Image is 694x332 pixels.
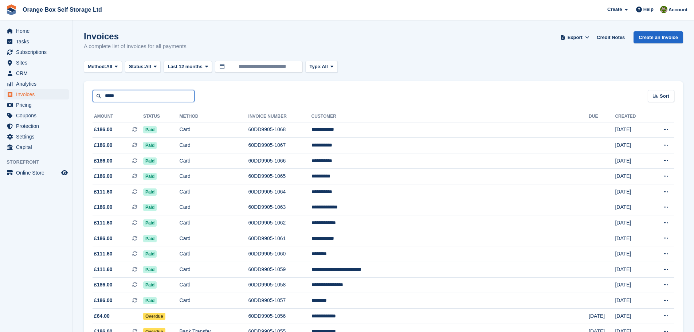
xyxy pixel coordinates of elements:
span: Paid [143,173,157,180]
td: [DATE] [589,308,615,324]
td: [DATE] [615,138,649,153]
span: Protection [16,121,60,131]
span: £186.00 [94,297,113,304]
td: 60DD9905-1059 [248,262,311,278]
td: [DATE] [615,153,649,169]
td: 60DD9905-1064 [248,184,311,200]
td: 60DD9905-1057 [248,293,311,309]
td: Card [180,277,248,293]
span: £111.60 [94,219,113,227]
a: menu [4,68,69,78]
td: Card [180,293,248,309]
td: 60DD9905-1066 [248,153,311,169]
a: Create an Invoice [634,31,683,43]
td: Card [180,246,248,262]
span: All [145,63,151,70]
td: [DATE] [615,293,649,309]
td: Card [180,153,248,169]
a: menu [4,79,69,89]
p: A complete list of invoices for all payments [84,42,187,51]
span: Paid [143,281,157,289]
span: Last 12 months [168,63,202,70]
button: Type: All [305,61,337,73]
a: menu [4,168,69,178]
td: [DATE] [615,169,649,184]
span: Paid [143,297,157,304]
button: Export [559,31,591,43]
span: Home [16,26,60,36]
button: Method: All [84,61,122,73]
td: Card [180,262,248,278]
a: menu [4,89,69,99]
span: Help [643,6,654,13]
button: Status: All [125,61,161,73]
span: Status: [129,63,145,70]
span: Settings [16,132,60,142]
td: [DATE] [615,246,649,262]
span: Sites [16,58,60,68]
td: [DATE] [615,231,649,246]
a: menu [4,36,69,47]
span: All [322,63,328,70]
td: 60DD9905-1067 [248,138,311,153]
span: Storefront [7,159,72,166]
a: menu [4,58,69,68]
td: [DATE] [615,215,649,231]
td: Card [180,169,248,184]
a: menu [4,121,69,131]
span: £186.00 [94,141,113,149]
td: Card [180,122,248,138]
span: Method: [88,63,106,70]
a: menu [4,142,69,152]
td: [DATE] [615,184,649,200]
th: Amount [93,111,143,122]
span: Paid [143,126,157,133]
button: Last 12 months [164,61,212,73]
span: Paid [143,142,157,149]
a: Orange Box Self Storage Ltd [20,4,105,16]
span: Create [607,6,622,13]
span: £111.60 [94,266,113,273]
span: Overdue [143,313,165,320]
a: menu [4,100,69,110]
span: Paid [143,266,157,273]
img: stora-icon-8386f47178a22dfd0bd8f6a31ec36ba5ce8667c1dd55bd0f319d3a0aa187defe.svg [6,4,17,15]
span: Type: [309,63,322,70]
span: Analytics [16,79,60,89]
td: 60DD9905-1058 [248,277,311,293]
span: Invoices [16,89,60,99]
td: Card [180,215,248,231]
td: Card [180,200,248,215]
td: Card [180,184,248,200]
span: Paid [143,157,157,165]
span: Paid [143,219,157,227]
td: [DATE] [615,262,649,278]
span: Tasks [16,36,60,47]
td: Card [180,138,248,153]
span: Subscriptions [16,47,60,57]
td: 60DD9905-1060 [248,246,311,262]
th: Customer [311,111,589,122]
td: 60DD9905-1068 [248,122,311,138]
span: Capital [16,142,60,152]
span: Export [568,34,583,41]
span: £111.60 [94,250,113,258]
span: Paid [143,250,157,258]
td: 60DD9905-1062 [248,215,311,231]
td: 60DD9905-1056 [248,308,311,324]
span: Sort [660,93,669,100]
th: Status [143,111,180,122]
span: Paid [143,188,157,196]
td: [DATE] [615,308,649,324]
span: £186.00 [94,157,113,165]
span: Online Store [16,168,60,178]
td: 60DD9905-1061 [248,231,311,246]
span: Pricing [16,100,60,110]
span: £186.00 [94,203,113,211]
th: Created [615,111,649,122]
span: £64.00 [94,312,110,320]
span: Paid [143,204,157,211]
a: Credit Notes [594,31,628,43]
td: Card [180,231,248,246]
a: menu [4,47,69,57]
